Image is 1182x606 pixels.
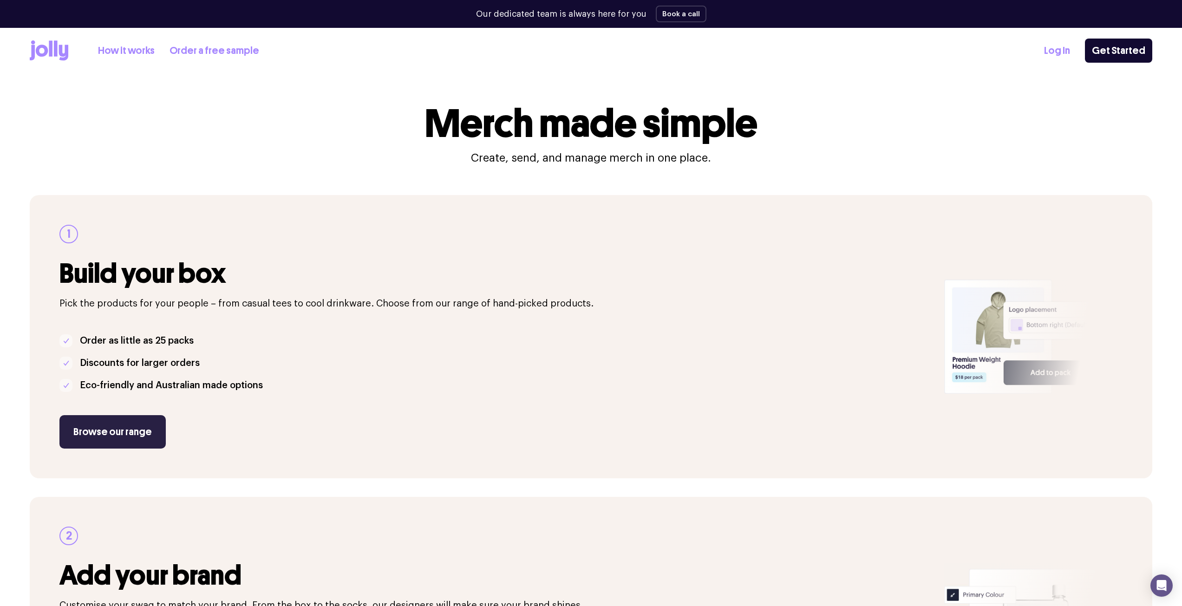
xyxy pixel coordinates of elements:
[98,43,155,59] a: How it works
[59,296,933,311] p: Pick the products for your people – from casual tees to cool drinkware. Choose from our range of ...
[59,225,78,243] div: 1
[170,43,259,59] a: Order a free sample
[476,8,647,20] p: Our dedicated team is always here for you
[471,150,711,165] p: Create, send, and manage merch in one place.
[1085,39,1152,63] a: Get Started
[80,356,200,371] p: Discounts for larger orders
[59,527,78,545] div: 2
[59,560,933,591] h3: Add your brand
[80,378,263,393] p: Eco-friendly and Australian made options
[1150,574,1173,597] div: Open Intercom Messenger
[80,333,194,348] p: Order as little as 25 packs
[59,415,166,449] a: Browse our range
[59,258,933,289] h3: Build your box
[656,6,706,22] button: Book a call
[425,104,758,143] h1: Merch made simple
[1044,43,1070,59] a: Log In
